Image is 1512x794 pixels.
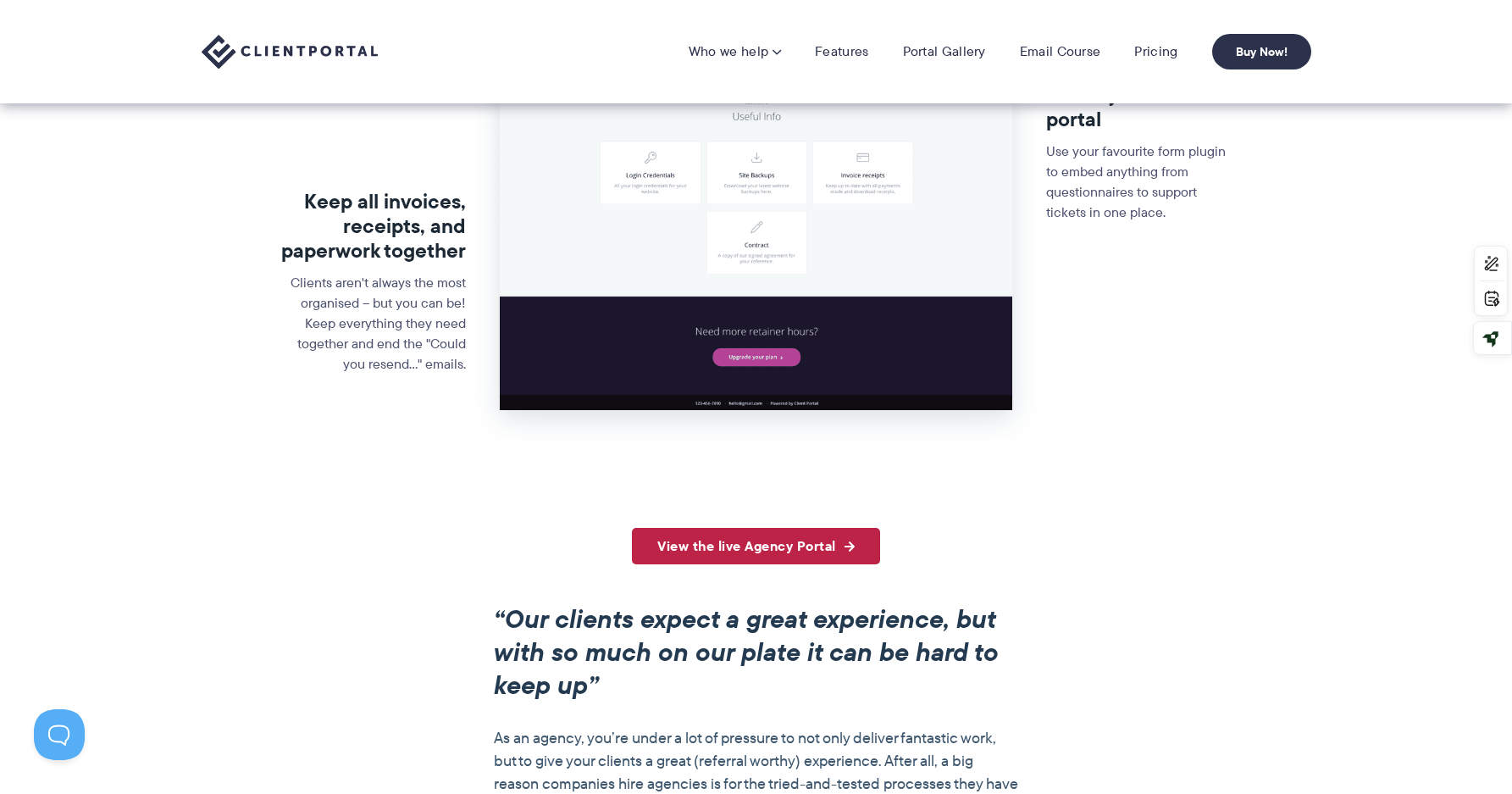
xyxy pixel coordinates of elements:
a: Who we help [689,43,781,60]
a: Email Course [1020,43,1101,60]
iframe: Toggle Customer Support [34,709,85,760]
p: Clients aren't always the most organised – but you can be! Keep everything they need together and... [280,273,466,375]
em: “Our clients expect a great experience, but with so much on our plate it can be hard to keep up” [494,600,999,704]
h3: Keep all invoices, receipts, and paperwork together [280,190,466,263]
a: Features [815,43,868,60]
a: Pricing [1134,43,1177,60]
p: Use your favourite form plugin to embed anything from questionnaires to support tickets in one pl... [1046,142,1232,223]
a: View the live Agency Portal [632,528,880,564]
a: Portal Gallery [903,43,986,60]
a: Buy Now! [1212,34,1311,69]
h3: Embed forms that clients can fill in directly from their portal [1046,34,1232,131]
